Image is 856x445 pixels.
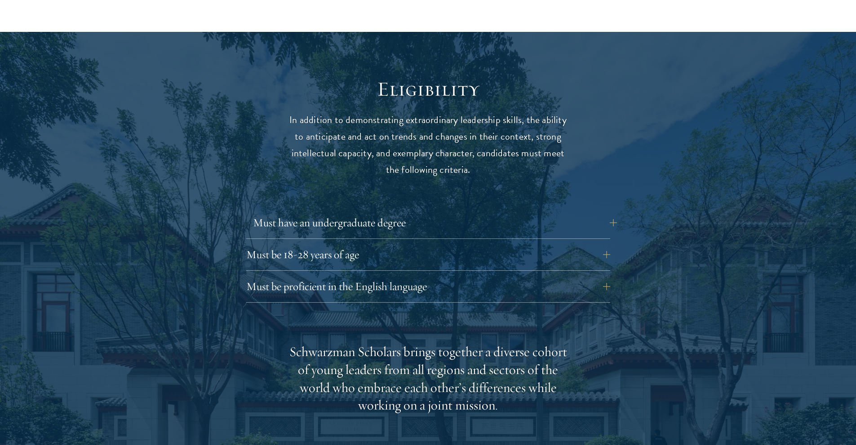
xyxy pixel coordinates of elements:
button: Must be 18-28 years of age [246,244,610,265]
button: Must have an undergraduate degree [253,212,617,234]
button: Must be proficient in the English language [246,276,610,297]
div: Schwarzman Scholars brings together a diverse cohort of young leaders from all regions and sector... [289,343,568,415]
h2: Eligibility [289,77,568,102]
p: In addition to demonstrating extraordinary leadership skills, the ability to anticipate and act o... [289,112,568,178]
